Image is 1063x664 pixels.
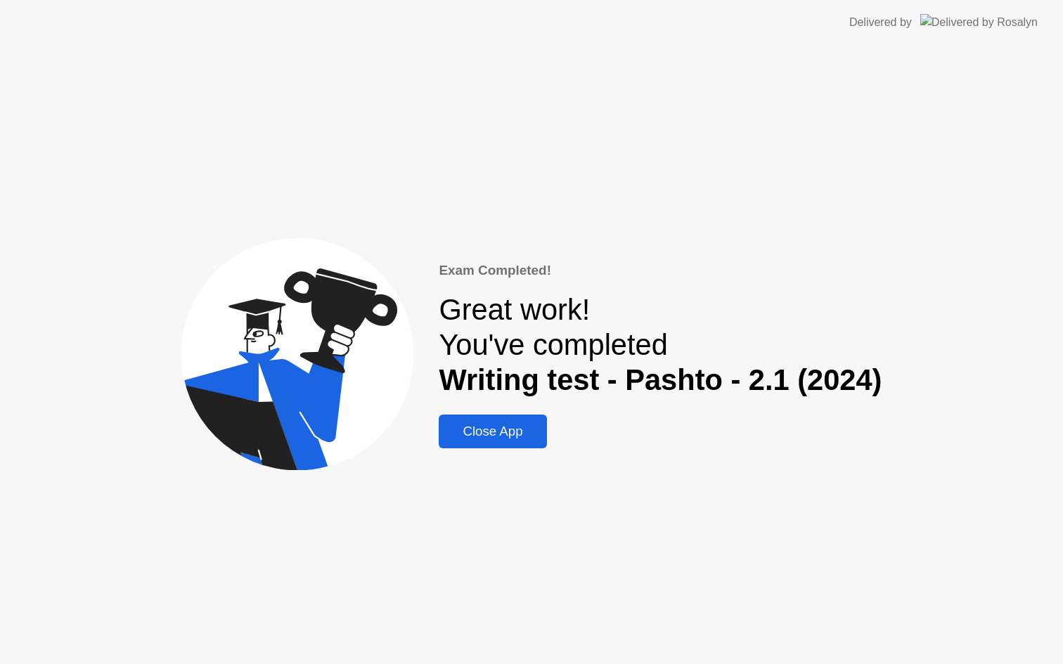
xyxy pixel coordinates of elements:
[439,415,546,448] button: Close App
[920,14,1038,30] img: Delivered by Rosalyn
[849,14,912,31] div: Delivered by
[443,424,542,439] div: Close App
[439,261,882,280] div: Exam Completed!
[439,292,882,398] div: Great work! You've completed
[439,363,882,396] b: Writing test - Pashto - 2.1 (2024)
